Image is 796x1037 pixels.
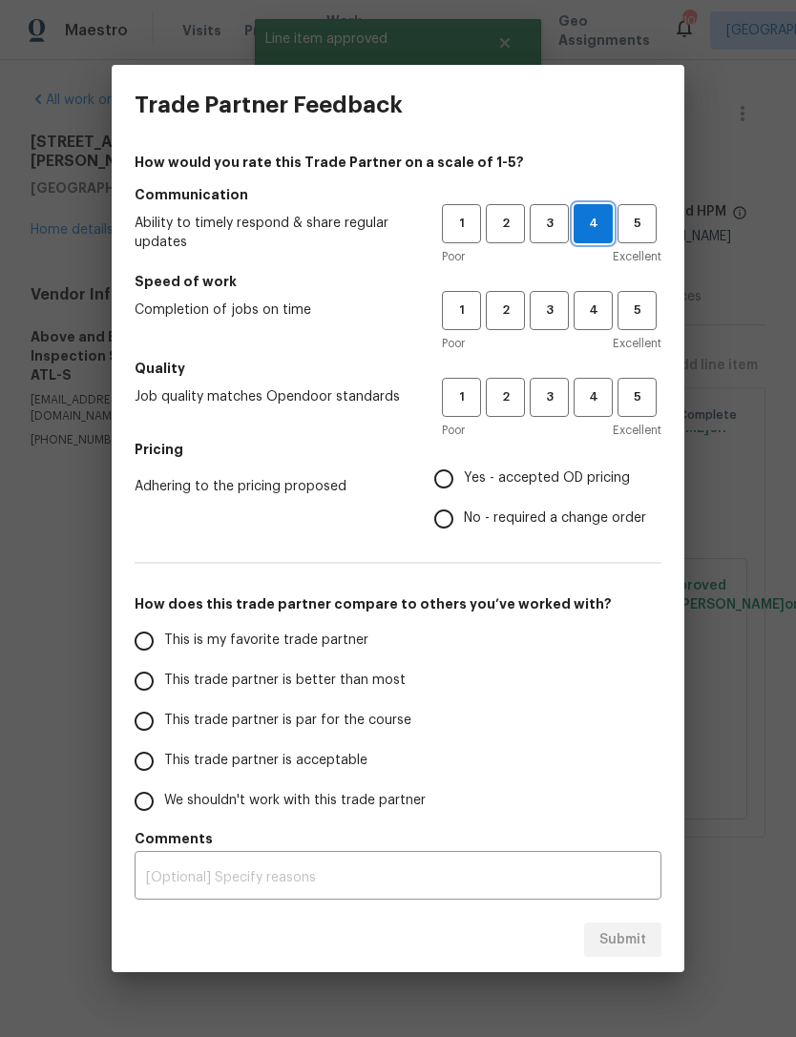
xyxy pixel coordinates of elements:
span: Job quality matches Opendoor standards [135,387,411,406]
span: 2 [488,386,523,408]
button: 4 [574,291,613,330]
span: 2 [488,213,523,235]
button: 2 [486,378,525,417]
span: Excellent [613,334,661,353]
button: 2 [486,204,525,243]
span: 2 [488,300,523,321]
span: Completion of jobs on time [135,301,411,320]
span: No - required a change order [464,508,646,529]
h5: Communication [135,185,661,204]
button: 5 [618,291,657,330]
span: This trade partner is acceptable [164,751,367,771]
button: 2 [486,291,525,330]
span: Excellent [613,421,661,440]
span: Adhering to the pricing proposed [135,477,404,496]
h5: Quality [135,359,661,378]
h3: Trade Partner Feedback [135,92,403,118]
button: 4 [574,204,613,243]
button: 4 [574,378,613,417]
button: 3 [530,378,569,417]
span: 1 [444,386,479,408]
div: Pricing [434,459,661,539]
span: 5 [619,300,655,321]
span: Excellent [613,247,661,266]
span: Yes - accepted OD pricing [464,468,630,488]
span: This is my favorite trade partner [164,631,368,651]
h5: Speed of work [135,272,661,291]
button: 3 [530,291,569,330]
span: Ability to timely respond & share regular updates [135,214,411,252]
span: This trade partner is better than most [164,671,406,691]
span: 4 [575,213,612,235]
button: 5 [618,378,657,417]
span: We shouldn't work with this trade partner [164,791,426,811]
h5: Comments [135,829,661,848]
span: 4 [576,386,611,408]
button: 5 [618,204,657,243]
span: Poor [442,247,465,266]
span: 5 [619,213,655,235]
span: Poor [442,334,465,353]
button: 1 [442,204,481,243]
button: 3 [530,204,569,243]
div: How does this trade partner compare to others you’ve worked with? [135,621,661,821]
h4: How would you rate this Trade Partner on a scale of 1-5? [135,153,661,172]
span: This trade partner is par for the course [164,711,411,731]
span: 3 [532,213,567,235]
span: 1 [444,213,479,235]
span: 3 [532,386,567,408]
h5: How does this trade partner compare to others you’ve worked with? [135,594,661,613]
span: 1 [444,300,479,321]
h5: Pricing [135,440,661,459]
button: 1 [442,378,481,417]
span: 4 [576,300,611,321]
span: Poor [442,421,465,440]
span: 3 [532,300,567,321]
button: 1 [442,291,481,330]
span: 5 [619,386,655,408]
